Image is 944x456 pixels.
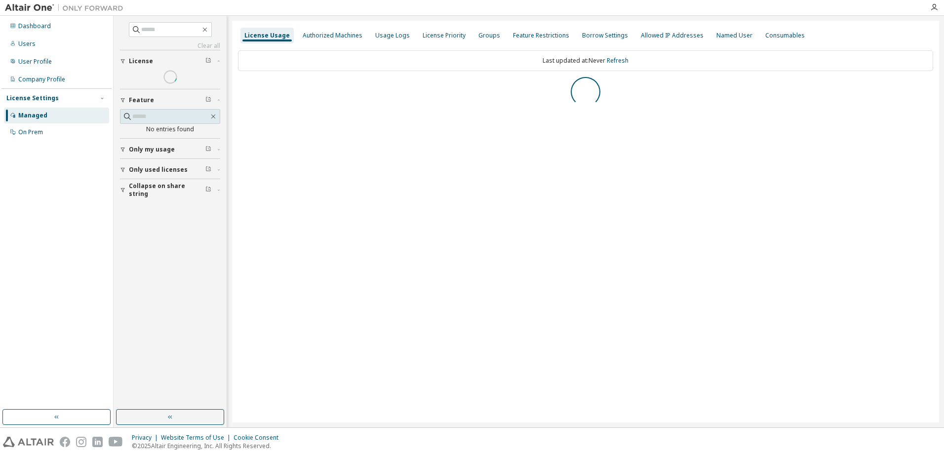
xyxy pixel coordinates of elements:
div: Allowed IP Addresses [641,32,704,39]
div: No entries found [120,125,220,133]
div: On Prem [18,128,43,136]
span: Only used licenses [129,166,188,174]
span: Clear filter [205,186,211,194]
div: Usage Logs [375,32,410,39]
img: instagram.svg [76,437,86,447]
span: Collapse on share string [129,182,205,198]
div: Managed [18,112,47,119]
div: License Priority [423,32,466,39]
div: Website Terms of Use [161,434,234,442]
div: Dashboard [18,22,51,30]
span: Clear filter [205,57,211,65]
div: Last updated at: Never [238,50,933,71]
div: Named User [716,32,752,39]
div: License Usage [244,32,290,39]
img: youtube.svg [109,437,123,447]
button: License [120,50,220,72]
span: License [129,57,153,65]
div: License Settings [6,94,59,102]
div: Privacy [132,434,161,442]
div: Authorized Machines [303,32,362,39]
button: Feature [120,89,220,111]
img: linkedin.svg [92,437,103,447]
div: Borrow Settings [582,32,628,39]
span: Clear filter [205,96,211,104]
div: Cookie Consent [234,434,284,442]
div: Consumables [765,32,805,39]
p: © 2025 Altair Engineering, Inc. All Rights Reserved. [132,442,284,450]
img: facebook.svg [60,437,70,447]
button: Only my usage [120,139,220,160]
span: Only my usage [129,146,175,153]
button: Only used licenses [120,159,220,181]
span: Clear filter [205,166,211,174]
div: Feature Restrictions [513,32,569,39]
span: Feature [129,96,154,104]
div: Users [18,40,36,48]
a: Refresh [607,56,629,65]
span: Clear filter [205,146,211,153]
img: altair_logo.svg [3,437,54,447]
div: Company Profile [18,76,65,83]
button: Collapse on share string [120,179,220,201]
div: Groups [478,32,500,39]
div: User Profile [18,58,52,66]
img: Altair One [5,3,128,13]
a: Clear all [120,42,220,50]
